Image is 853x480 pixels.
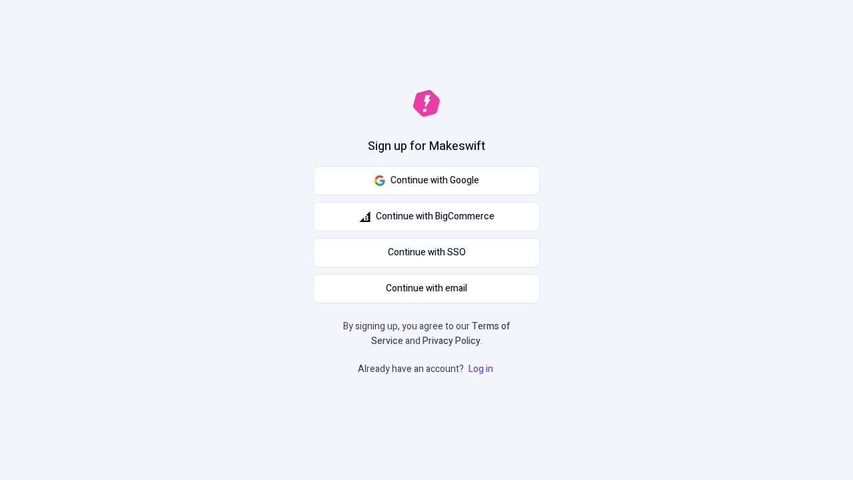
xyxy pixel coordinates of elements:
h1: Sign up for Makeswift [368,138,485,155]
button: Continue with BigCommerce [313,202,540,231]
a: Continue with SSO [313,238,540,267]
span: Continue with BigCommerce [376,209,494,224]
button: Continue with email [313,274,540,303]
a: Terms of Service [371,319,510,348]
a: Log in [466,362,496,376]
span: Continue with Google [391,173,479,188]
p: By signing up, you agree to our and . [339,319,514,349]
a: Privacy Policy [423,334,480,348]
span: Continue with email [386,281,467,296]
p: Already have an account? [358,362,496,377]
button: Continue with Google [313,166,540,195]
